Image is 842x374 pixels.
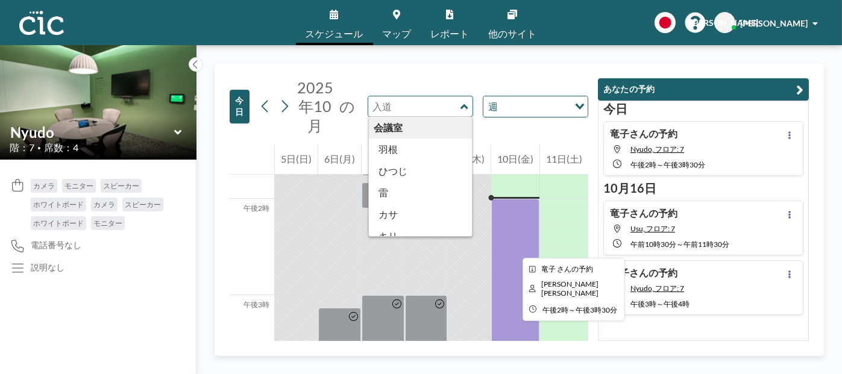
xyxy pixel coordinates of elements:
font: 会議室 [374,122,403,133]
span: 入道 7階 [630,145,684,154]
font: スケジュール [306,28,363,39]
font: 午後2時 [630,160,656,169]
font: ホワイトボード [33,200,84,209]
font: の [339,97,355,115]
font: 午後2時 [243,204,269,213]
font: 11日(土) [546,153,582,164]
font: 竜子さんの予約 [610,207,677,219]
font: あなたの予約 [603,84,655,94]
font: 電話番号なし [31,240,81,250]
font: 羽根 [379,143,398,155]
font: [PERSON_NAME] [691,17,759,28]
font: スピーカー [125,200,161,209]
font: 竜子さんの予約 [610,128,677,139]
font: ～ [656,299,664,308]
font: 雷 [379,187,388,198]
font: ～ [568,305,576,314]
font: レポート [431,28,470,39]
font: 10日(金) [497,153,533,164]
font: モニター [93,219,122,228]
div: オプションを検索 [483,96,588,117]
font: [PERSON_NAME] [740,18,808,28]
font: 週 [488,101,498,112]
font: 午後3時 [630,299,656,308]
button: 今日 [230,90,250,123]
font: 席数：4 [44,142,78,153]
font: ～ [676,240,683,249]
font: 7日(火) [368,153,398,164]
span: 竜子さんの予約 [542,264,594,273]
span: 入道 7階 [630,284,684,293]
font: 午後2時 [542,305,568,314]
font: 午前10時30分 [630,240,676,249]
font: ～ [656,160,664,169]
font: カサ [379,208,398,220]
font: 午前11時30分 [683,240,729,249]
font: 5日(日) [281,153,312,164]
font: 10月16日 [603,181,656,195]
font: 6日(月) [324,153,355,164]
font: マップ [383,28,412,39]
span: 有珠、フロア: 7 [630,224,675,233]
font: 午後4時 [664,299,690,308]
font: ひつじ [379,165,407,176]
font: 2025年10月 [297,78,333,134]
font: 竜子さんの予約 [610,267,677,278]
font: スピーカー [103,181,139,190]
font: カメラ [93,200,115,209]
font: 午後3時 [243,300,269,309]
font: モニター [64,181,93,190]
font: キリ [379,230,398,242]
font: 説明なし [31,262,64,272]
font: カメラ [33,181,55,190]
input: 入道 [368,96,460,116]
font: 午後3時30分 [664,160,705,169]
font: 午後3時30分 [576,305,617,314]
input: オプションを検索 [501,99,568,114]
input: 入道 [10,123,174,141]
font: ホワイトボード [33,219,84,228]
font: 他のサイト [489,28,537,39]
span: 紫原竜子 [542,279,599,298]
font: • [37,144,41,151]
button: あなたの予約 [598,78,809,101]
font: 階：7 [10,142,34,153]
font: 今日 [235,95,243,117]
img: 組織ロゴ [19,11,64,35]
font: 今日 [603,101,627,116]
